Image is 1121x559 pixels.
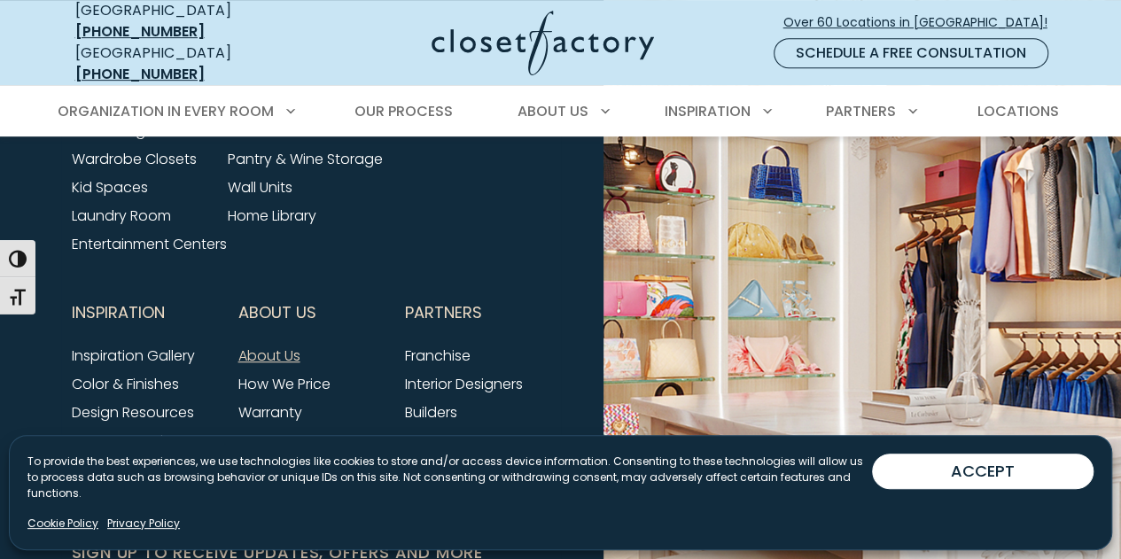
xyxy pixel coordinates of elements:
nav: Primary Menu [45,87,1077,136]
span: Inspiration [665,101,751,121]
button: ACCEPT [872,454,1094,489]
a: Home Library [228,206,316,226]
a: How We Price [238,374,331,394]
a: Entertainment Centers [72,234,227,254]
span: Locations [977,101,1058,121]
span: Partners [405,291,482,335]
a: Inspiration Gallery [72,345,195,366]
a: Warranty [238,402,302,423]
a: Builders [405,402,457,423]
button: Footer Subnav Button - Partners [405,291,550,335]
span: Partners [826,101,896,121]
a: [PHONE_NUMBER] [75,64,205,84]
span: Over 60 Locations in [GEOGRAPHIC_DATA]! [783,13,1062,32]
a: Franchise [405,345,471,366]
span: Our Process [354,101,453,121]
a: [PHONE_NUMBER] [75,21,205,42]
a: Schedule a Free Consultation [774,38,1048,68]
a: Laundry Room [72,206,171,226]
a: Cookie Policy [27,516,98,532]
p: To provide the best experiences, we use technologies like cookies to store and/or access device i... [27,454,872,501]
a: Privacy Policy [107,516,180,532]
a: Design Resources [72,402,194,423]
span: Organization in Every Room [58,101,274,121]
span: About Us [238,291,316,335]
button: Footer Subnav Button - About Us [238,291,384,335]
button: Footer Subnav Button - Inspiration [72,291,217,335]
a: Interior Designers [405,374,523,394]
a: Over 60 Locations in [GEOGRAPHIC_DATA]! [782,7,1063,38]
a: Kid Spaces [72,177,148,198]
a: About Us [238,345,300,366]
a: Success Stories [72,431,179,451]
a: Wall Units [228,177,292,198]
a: Color & Finishes [72,374,179,394]
a: Wardrobe Closets [72,149,197,169]
span: Inspiration [72,291,165,335]
div: [GEOGRAPHIC_DATA] [75,43,292,85]
span: About Us [518,101,588,121]
a: Customer Support [238,431,366,451]
img: Closet Factory Logo [432,11,654,75]
a: Pantry & Wine Storage [228,149,383,169]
